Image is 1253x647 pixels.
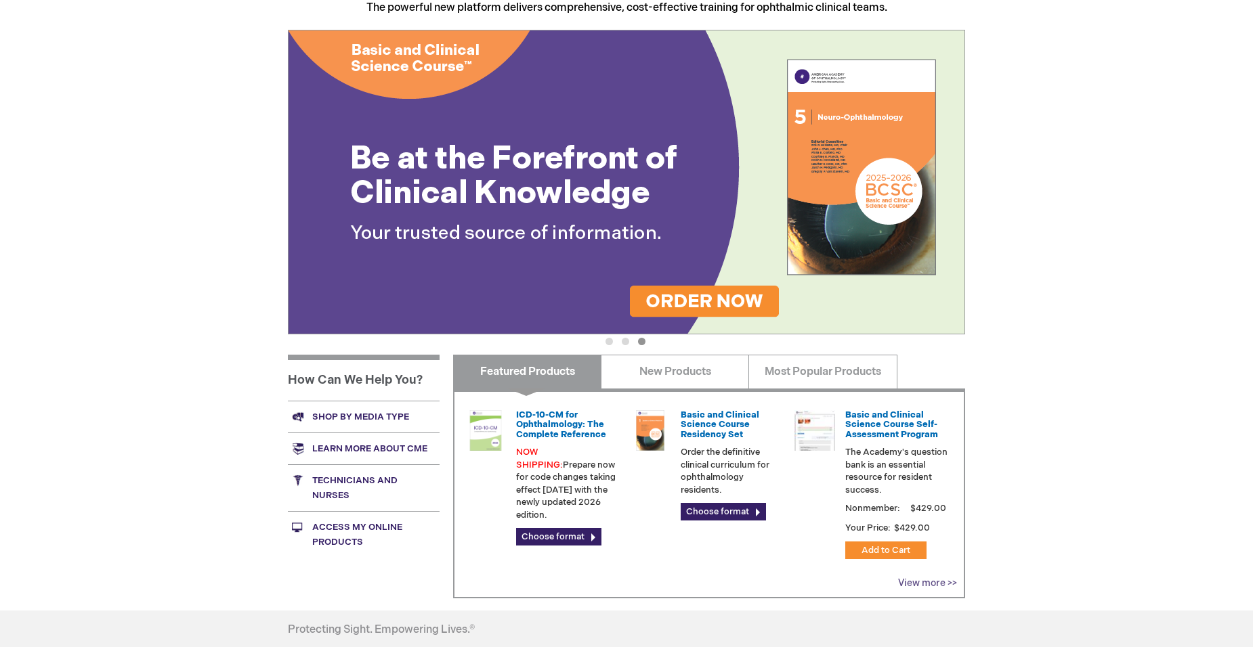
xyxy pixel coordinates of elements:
h1: How Can We Help You? [288,355,440,401]
p: Order the definitive clinical curriculum for ophthalmology residents. [681,446,784,496]
a: Basic and Clinical Science Course Self-Assessment Program [845,409,938,440]
button: 3 of 3 [638,338,645,345]
p: The Academy's question bank is an essential resource for resident success. [845,446,948,496]
a: Shop by media type [288,401,440,432]
a: Learn more about CME [288,432,440,464]
button: Add to Cart [845,541,927,559]
a: Technicians and nurses [288,464,440,511]
span: $429.00 [893,522,932,533]
font: NOW SHIPPING: [516,447,563,470]
a: Most Popular Products [748,355,897,388]
a: Basic and Clinical Science Course Residency Set [681,409,759,440]
h4: Protecting Sight. Empowering Lives.® [288,624,475,636]
p: Prepare now for code changes taking effect [DATE] with the newly updated 2026 edition. [516,446,619,521]
img: bcscself_20.jpg [794,410,835,451]
button: 2 of 3 [622,338,629,345]
a: View more >> [898,577,957,589]
strong: Your Price: [845,522,891,533]
img: 02850963u_47.png [630,410,671,451]
span: Add to Cart [862,545,910,556]
a: Featured Products [453,355,601,388]
button: 1 of 3 [606,338,613,345]
img: 0120008u_42.png [465,410,506,451]
span: $429.00 [908,503,948,514]
a: Choose format [516,528,601,545]
a: ICD-10-CM for Ophthalmology: The Complete Reference [516,409,606,440]
strong: Nonmember: [845,500,900,517]
a: Access My Online Products [288,511,440,558]
a: Choose format [681,503,766,520]
a: New Products [601,355,749,388]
